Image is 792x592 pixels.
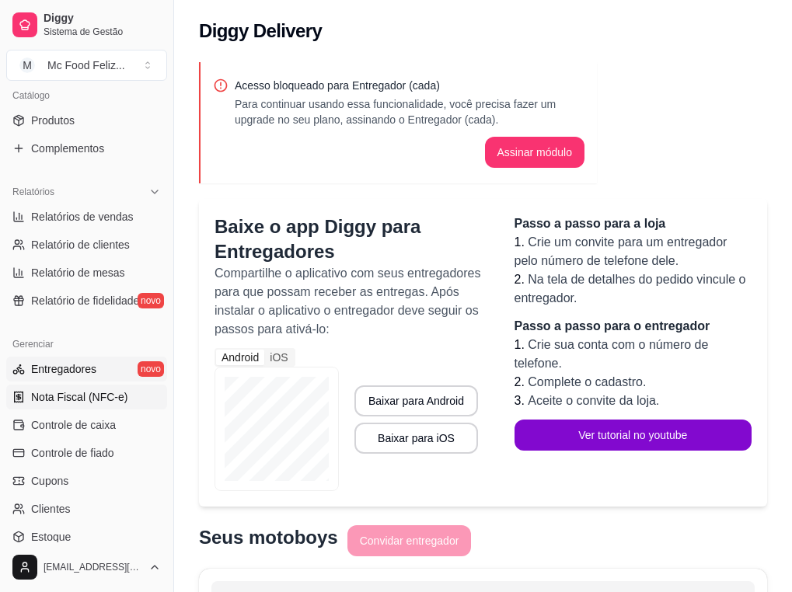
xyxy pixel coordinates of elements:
[216,350,264,365] div: Android
[6,413,167,437] a: Controle de caixa
[6,6,167,44] a: DiggySistema de Gestão
[515,273,746,305] span: Na tela de detalhes do pedido vincule o entregador.
[6,50,167,81] button: Select a team
[515,373,752,392] li: 2.
[6,136,167,161] a: Complementos
[6,385,167,409] a: Nota Fiscal (NFC-e)
[515,392,752,410] li: 3.
[31,529,71,545] span: Estoque
[6,332,167,357] div: Gerenciar
[31,141,104,156] span: Complementos
[31,445,114,461] span: Controle de fiado
[528,394,659,407] span: Aceite o convite da loja.
[215,264,483,339] p: Compartilhe o aplicativo com seus entregadores para que possam receber as entregas. Após instalar...
[6,288,167,313] a: Relatório de fidelidadenovo
[19,57,35,73] span: M
[6,108,167,133] a: Produtos
[264,350,293,365] div: iOS
[515,235,727,267] span: Crie um convite para um entregador pelo número de telefone dele.
[6,357,167,381] a: Entregadoresnovo
[31,473,68,489] span: Cupons
[31,209,134,225] span: Relatórios de vendas
[485,137,585,168] button: Assinar módulo
[31,293,139,308] span: Relatório de fidelidade
[515,270,752,308] li: 2.
[6,468,167,493] a: Cupons
[31,501,71,517] span: Clientes
[12,186,54,198] span: Relatórios
[515,317,752,336] p: Passo a passo para o entregador
[354,385,478,416] button: Baixar para Android
[6,83,167,108] div: Catálogo
[528,375,646,388] span: Complete o cadastro.
[515,233,752,270] li: 1.
[6,548,167,586] button: [EMAIL_ADDRESS][DOMAIN_NAME]
[354,423,478,454] button: Baixar para iOS
[6,524,167,549] a: Estoque
[6,496,167,521] a: Clientes
[235,96,584,127] p: Para continuar usando essa funcionalidade, você precisa fazer um upgrade no seu plano, assinando ...
[199,19,322,44] h2: Diggy Delivery
[31,361,96,377] span: Entregadores
[515,214,752,233] p: Passo a passo para a loja
[31,113,75,128] span: Produtos
[6,441,167,465] a: Controle de fiado
[6,232,167,257] a: Relatório de clientes
[6,204,167,229] a: Relatórios de vendas
[44,26,161,38] span: Sistema de Gestão
[515,420,752,451] button: Ver tutorial no youtube
[44,561,142,573] span: [EMAIL_ADDRESS][DOMAIN_NAME]
[515,338,709,370] span: Crie sua conta com o número de telefone.
[235,78,584,93] p: Acesso bloqueado para Entregador (cada)
[31,237,130,252] span: Relatório de clientes
[31,265,125,280] span: Relatório de mesas
[515,336,752,373] li: 1.
[6,260,167,285] a: Relatório de mesas
[44,12,161,26] span: Diggy
[215,214,483,264] p: Baixe o app Diggy para Entregadores
[31,389,127,405] span: Nota Fiscal (NFC-e)
[199,525,338,550] p: Seus motoboys
[31,417,116,433] span: Controle de caixa
[47,57,125,73] div: Mc Food Feliz ...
